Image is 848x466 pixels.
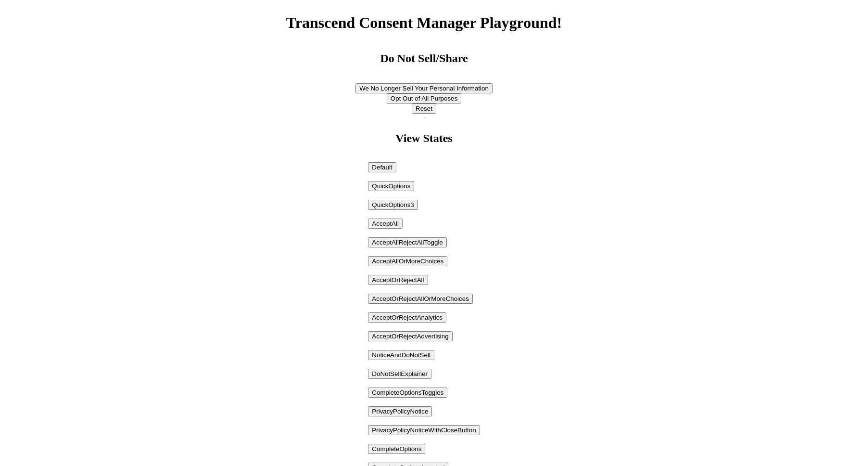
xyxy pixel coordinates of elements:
button: Default [368,162,396,172]
button: CompleteOptionsToggles [368,388,447,398]
button: AcceptAllOrMoreChoices [368,256,447,266]
button: QuickOptions [368,181,414,191]
button: NoticeAndDoNotSell [368,350,434,360]
h2: Do Not Sell/Share [380,52,468,65]
h2: View States [395,132,452,145]
h1: Transcend Consent Manager Playground! [286,14,562,32]
button: QuickOptions3 [368,200,418,210]
button: PrivacyPolicyNotice [368,406,432,416]
button: Opt Out of All Purposes [387,93,461,104]
button: PrivacyPolicyNoticeWithCloseButton [368,425,480,435]
button: AcceptAllRejectAllToggle [368,237,446,247]
button: AcceptAll [368,219,403,229]
button: DoNotSellExplainer [368,369,431,379]
button: AcceptOrRejectAllOrMoreChoices [368,294,472,304]
button: AcceptOrRejectAnalytics [368,312,446,323]
button: CompleteOptions [368,444,425,454]
button: Reset [412,104,436,114]
button: We No Longer Sell Your Personal Information [355,83,493,93]
button: AcceptOrRejectAdvertising [368,331,452,341]
button: AcceptOrRejectAll [368,275,428,285]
